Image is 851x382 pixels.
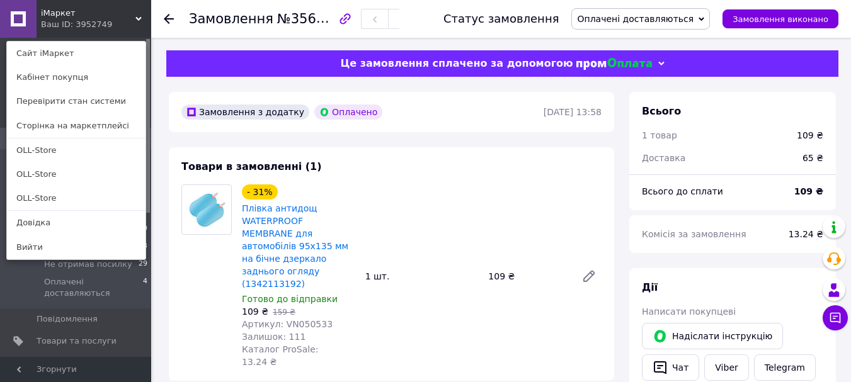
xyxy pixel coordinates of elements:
[577,14,694,24] span: Оплачені доставляються
[733,14,828,24] span: Замовлення виконано
[44,259,132,270] span: Не отримав посилку
[7,235,146,259] a: Вийти
[642,323,783,349] button: Надіслати інструкцію
[37,313,98,325] span: Повідомлення
[182,191,231,228] img: Плівка антидощ WATERPROOF MEMBRANE для автомобілів 95х135 мм на бічне дзеркало заднього огляду (1...
[164,13,174,25] div: Повернутися назад
[483,267,571,285] div: 109 ₴
[181,160,322,172] span: Товари в замовленні (1)
[7,65,146,89] a: Кабінет покупця
[41,19,94,30] div: Ваш ID: 3952749
[7,42,146,65] a: Сайт iМаркет
[642,186,723,196] span: Всього до сплати
[41,8,135,19] span: iМаркет
[7,162,146,186] a: OLL-Store
[642,281,658,293] span: Дії
[642,306,736,317] span: Написати покупцеві
[189,11,273,26] span: Замовлення
[795,144,831,172] div: 65 ₴
[242,294,338,304] span: Готово до відправки
[360,267,484,285] div: 1 шт.
[242,203,348,289] a: Плівка антидощ WATERPROOF MEMBRANE для автомобілів 95х135 мм на бічне дзеркало заднього огляду (1...
[642,153,685,163] span: Доставка
[242,306,268,317] span: 109 ₴
[823,305,848,330] button: Чат з покупцем
[273,308,295,317] span: 159 ₴
[181,104,309,120] div: Замовлення з додатку
[576,264,602,289] a: Редагувати
[242,184,278,199] div: - 31%
[242,344,318,367] span: Каталог ProSale: 13.24 ₴
[544,107,602,117] time: [DATE] 13:58
[7,114,146,138] a: Сторінка на маркетплейсі
[37,335,117,347] span: Товари та послуги
[722,9,838,28] button: Замовлення виконано
[642,354,699,381] button: Чат
[7,138,146,162] a: OLL-Store
[7,89,146,113] a: Перевірити стан системи
[794,186,823,196] b: 109 ₴
[443,13,559,25] div: Статус замовлення
[340,57,573,69] span: Це замовлення сплачено за допомогою
[277,11,367,26] span: №356710284
[242,319,333,329] span: Артикул: VN050533
[242,332,306,342] span: Залишок: 111
[143,276,147,299] span: 4
[642,229,746,239] span: Комісія за замовлення
[7,186,146,210] a: OLL-Store
[754,354,816,381] a: Telegram
[139,259,147,270] span: 29
[642,130,677,140] span: 1 товар
[7,211,146,235] a: Довідка
[789,229,823,239] span: 13.24 ₴
[797,129,823,142] div: 109 ₴
[704,354,748,381] a: Viber
[576,58,652,70] img: evopay logo
[314,104,382,120] div: Оплачено
[642,105,681,117] span: Всього
[44,276,143,299] span: Оплачені доставляються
